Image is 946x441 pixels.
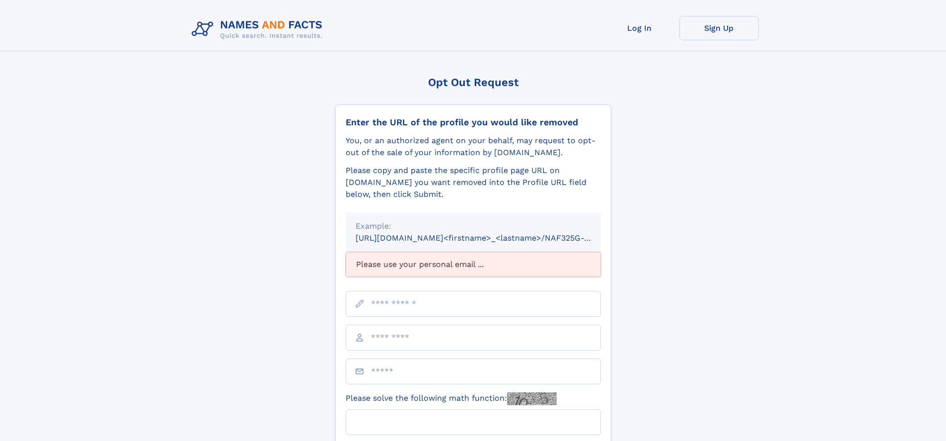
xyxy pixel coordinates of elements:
a: Sign Up [679,16,759,40]
div: Enter the URL of the profile you would like removed [346,117,601,128]
div: Please use your personal email ... [346,252,601,277]
a: Log In [600,16,679,40]
div: Example: [356,220,591,232]
small: [URL][DOMAIN_NAME]<firstname>_<lastname>/NAF325G-xxxxxxxx [356,233,620,243]
div: Please copy and paste the specific profile page URL on [DOMAIN_NAME] you want removed into the Pr... [346,165,601,200]
img: Logo Names and Facts [188,16,331,43]
label: Please solve the following math function: [346,392,557,405]
div: You, or an authorized agent on your behalf, may request to opt-out of the sale of your informatio... [346,135,601,159]
div: Opt Out Request [335,76,611,88]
